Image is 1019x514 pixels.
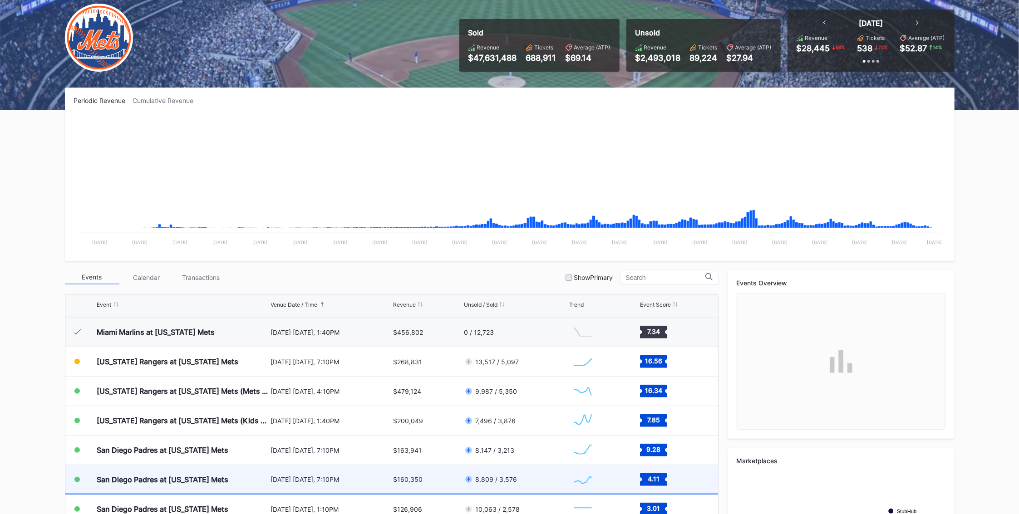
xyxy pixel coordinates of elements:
[569,301,584,308] div: Trend
[475,446,514,454] div: 8,147 / 3,213
[133,97,201,104] div: Cumulative Revenue
[292,240,307,245] text: [DATE]
[475,475,517,483] div: 8,809 / 3,576
[645,357,662,365] text: 16.56
[393,446,422,454] div: $163,941
[172,240,187,245] text: [DATE]
[271,301,318,308] div: Venue Date / Time
[626,274,705,281] input: Search
[97,387,269,396] div: [US_STATE] Rangers at [US_STATE] Mets (Mets Alumni Classic/Mrs. Met Taxicab [GEOGRAPHIC_DATA] Giv...
[648,475,660,482] text: 4.11
[65,270,119,284] div: Events
[271,387,391,395] div: [DATE] [DATE], 4:10PM
[468,53,517,63] div: $47,631,488
[271,475,391,483] div: [DATE] [DATE], 7:10PM
[97,328,215,337] div: Miami Marlins at [US_STATE] Mets
[640,301,671,308] div: Event Score
[271,417,391,425] div: [DATE] [DATE], 1:40PM
[92,240,107,245] text: [DATE]
[271,328,391,336] div: [DATE] [DATE], 1:40PM
[97,445,229,455] div: San Diego Padres at [US_STATE] Mets
[271,505,391,513] div: [DATE] [DATE], 1:10PM
[526,53,556,63] div: 688,911
[647,416,660,424] text: 7.85
[475,358,519,366] div: 13,517 / 5,097
[857,44,873,53] div: 538
[574,274,613,281] div: Show Primary
[535,44,554,51] div: Tickets
[635,28,772,37] div: Unsold
[174,270,228,284] div: Transactions
[475,387,517,395] div: 9,987 / 5,350
[393,505,422,513] div: $126,906
[692,240,707,245] text: [DATE]
[393,301,416,308] div: Revenue
[65,4,133,72] img: New-York-Mets-Transparent.png
[477,44,500,51] div: Revenue
[532,240,547,245] text: [DATE]
[737,279,945,287] div: Events Overview
[452,240,467,245] text: [DATE]
[932,44,943,51] div: 14 %
[572,240,587,245] text: [DATE]
[569,439,596,461] svg: Chart title
[772,240,787,245] text: [DATE]
[97,475,229,484] div: San Diego Padres at [US_STATE] Mets
[699,44,718,51] div: Tickets
[927,240,942,245] text: [DATE]
[690,53,718,63] div: 89,224
[475,505,520,513] div: 10,063 / 2,578
[812,240,827,245] text: [DATE]
[97,357,239,366] div: [US_STATE] Rangers at [US_STATE] Mets
[271,358,391,366] div: [DATE] [DATE], 7:10PM
[737,457,945,465] div: Marketplaces
[97,416,269,425] div: [US_STATE] Rangers at [US_STATE] Mets (Kids Color-In Lunchbox Giveaway)
[835,44,846,51] div: 68 %
[852,240,867,245] text: [DATE]
[475,417,516,425] div: 7,496 / 3,876
[393,475,423,483] div: $160,350
[97,504,229,514] div: San Diego Padres at [US_STATE] Mets
[464,328,494,336] div: 0 / 12,723
[566,53,610,63] div: $69.14
[97,301,112,308] div: Event
[797,44,830,53] div: $28,445
[212,240,227,245] text: [DATE]
[393,328,423,336] div: $456,802
[569,380,596,402] svg: Chart title
[74,97,133,104] div: Periodic Revenue
[805,34,828,41] div: Revenue
[332,240,347,245] text: [DATE]
[271,446,391,454] div: [DATE] [DATE], 7:10PM
[569,468,596,491] svg: Chart title
[569,350,596,373] svg: Chart title
[732,240,747,245] text: [DATE]
[897,509,917,514] text: StubHub
[892,240,907,245] text: [DATE]
[569,321,596,343] svg: Chart title
[119,270,174,284] div: Calendar
[252,240,267,245] text: [DATE]
[412,240,427,245] text: [DATE]
[468,28,610,37] div: Sold
[74,116,945,252] svg: Chart title
[647,504,660,512] text: 3.01
[372,240,387,245] text: [DATE]
[492,240,507,245] text: [DATE]
[647,328,660,335] text: 7.34
[727,53,772,63] div: $27.94
[569,409,596,432] svg: Chart title
[393,358,422,366] div: $268,831
[859,19,883,28] div: [DATE]
[393,387,421,395] div: $479,124
[878,44,889,51] div: 72 %
[645,387,662,394] text: 16.34
[647,445,661,453] text: 9.28
[735,44,772,51] div: Average (ATP)
[866,34,885,41] div: Tickets
[464,301,497,308] div: Unsold / Sold
[612,240,627,245] text: [DATE]
[132,240,147,245] text: [DATE]
[644,44,667,51] div: Revenue
[909,34,945,41] div: Average (ATP)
